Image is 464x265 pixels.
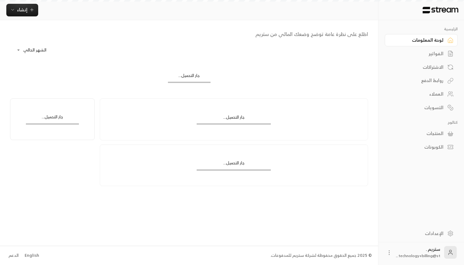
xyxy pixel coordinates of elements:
[25,252,39,259] div: English
[385,34,458,46] a: لوحة المعلومات
[393,91,443,97] div: العملاء
[393,130,443,137] div: المنتجات
[197,114,271,123] div: جار التحميل...
[6,4,38,16] button: إنشاء
[393,37,443,43] div: لوحة المعلومات
[6,250,21,261] a: الدعم
[385,141,458,153] a: الكوبونات
[393,104,443,111] div: التسويات
[26,114,79,123] div: جار التحميل...
[17,6,27,14] span: إنشاء
[385,227,458,239] a: الإعدادات
[385,48,458,60] a: الفواتير
[396,252,440,259] span: technology+billing@st...
[393,230,443,237] div: الإعدادات
[13,42,61,58] div: الشهر الحالي
[168,73,211,82] div: جار التحميل...
[422,7,459,14] img: Logo
[271,252,372,259] div: © 2025 جميع الحقوق محفوظة لشركة ستريم للمدفوعات.
[393,64,443,70] div: الاشتراكات
[197,160,271,169] div: جار التحميل...
[393,77,443,84] div: روابط الدفع
[393,50,443,57] div: الفواتير
[385,26,458,32] p: الرئيسية
[385,61,458,73] a: الاشتراكات
[385,120,458,125] p: كتالوج
[255,30,368,38] span: اطلع على نظرة عامة توضح وضعك المالي من ستريم
[385,101,458,114] a: التسويات
[393,144,443,150] div: الكوبونات
[385,74,458,87] a: روابط الدفع
[396,246,440,259] div: ستريم .
[385,127,458,140] a: المنتجات
[385,88,458,100] a: العملاء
